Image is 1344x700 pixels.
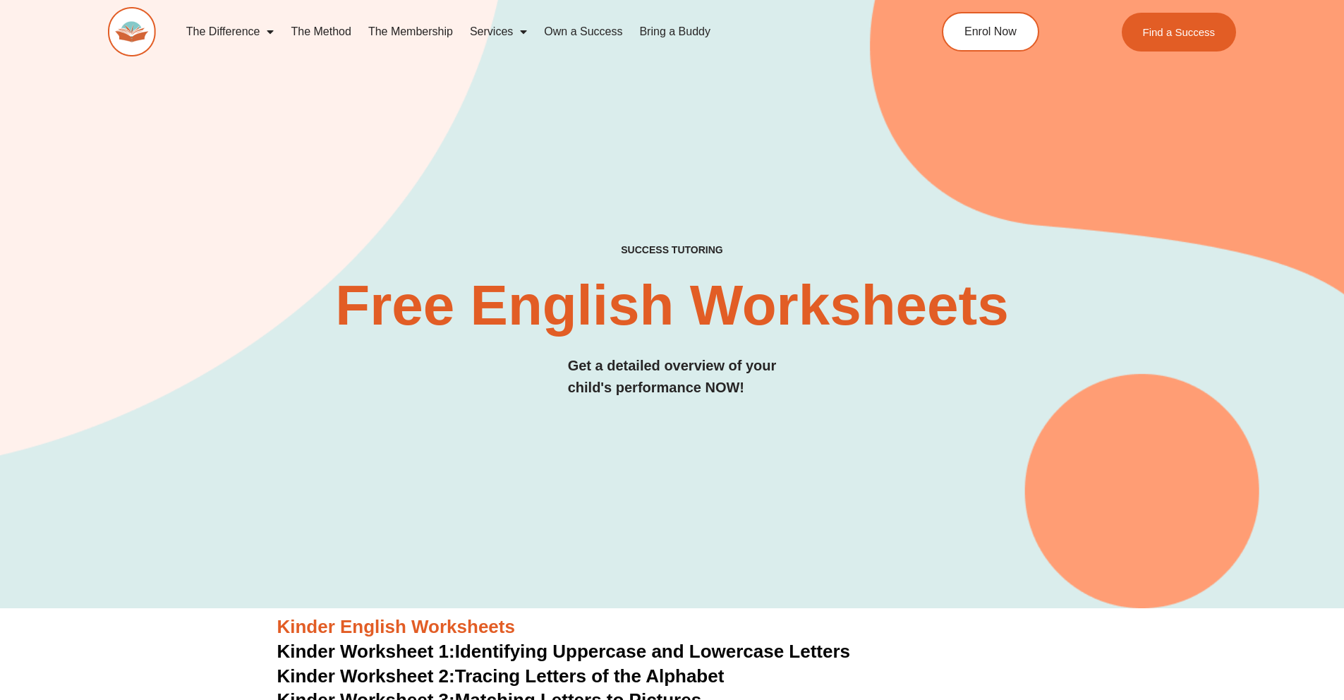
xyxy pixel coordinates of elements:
[964,26,1017,37] span: Enrol Now
[282,16,359,48] a: The Method
[277,641,455,662] span: Kinder Worksheet 1:
[277,665,455,687] span: Kinder Worksheet 2:
[277,615,1067,639] h3: Kinder English Worksheets
[178,16,283,48] a: The Difference
[461,16,535,48] a: Services
[178,16,878,48] nav: Menu
[1143,27,1216,37] span: Find a Success
[300,277,1045,334] h2: Free English Worksheets​
[568,355,777,399] h3: Get a detailed overview of your child's performance NOW!
[942,12,1039,52] a: Enrol Now
[277,641,851,662] a: Kinder Worksheet 1:Identifying Uppercase and Lowercase Letters
[1122,13,1237,52] a: Find a Success
[277,665,725,687] a: Kinder Worksheet 2:Tracing Letters of the Alphabet
[631,16,719,48] a: Bring a Buddy
[535,16,631,48] a: Own a Success
[360,16,461,48] a: The Membership
[505,244,840,256] h4: SUCCESS TUTORING​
